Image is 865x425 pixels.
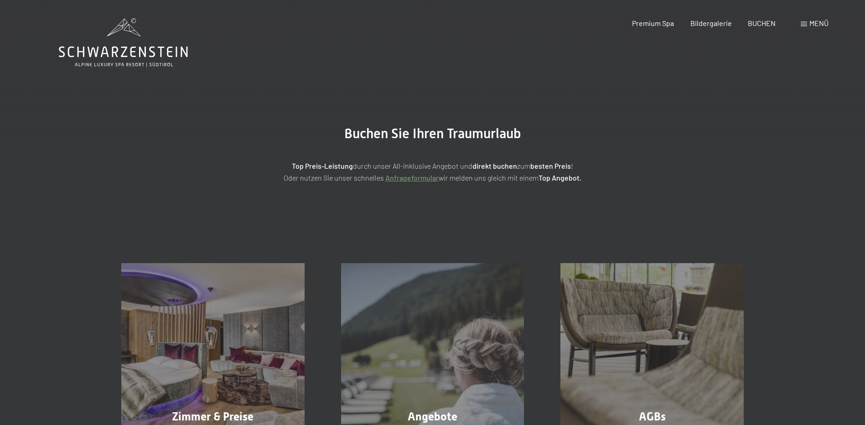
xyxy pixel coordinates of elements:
strong: besten Preis [530,161,571,170]
span: Buchen Sie Ihren Traumurlaub [344,125,521,141]
strong: direkt buchen [472,161,517,170]
a: Anfrageformular [385,173,439,182]
a: BUCHEN [748,19,776,27]
span: AGBs [639,410,666,423]
a: Bildergalerie [690,19,732,27]
p: durch unser All-inklusive Angebot und zum ! Oder nutzen Sie unser schnelles wir melden uns gleich... [205,160,661,183]
span: Zimmer & Preise [172,410,254,423]
span: Angebote [408,410,457,423]
strong: Top Angebot. [539,173,581,182]
span: Menü [809,19,829,27]
a: Premium Spa [632,19,674,27]
strong: Top Preis-Leistung [292,161,353,170]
